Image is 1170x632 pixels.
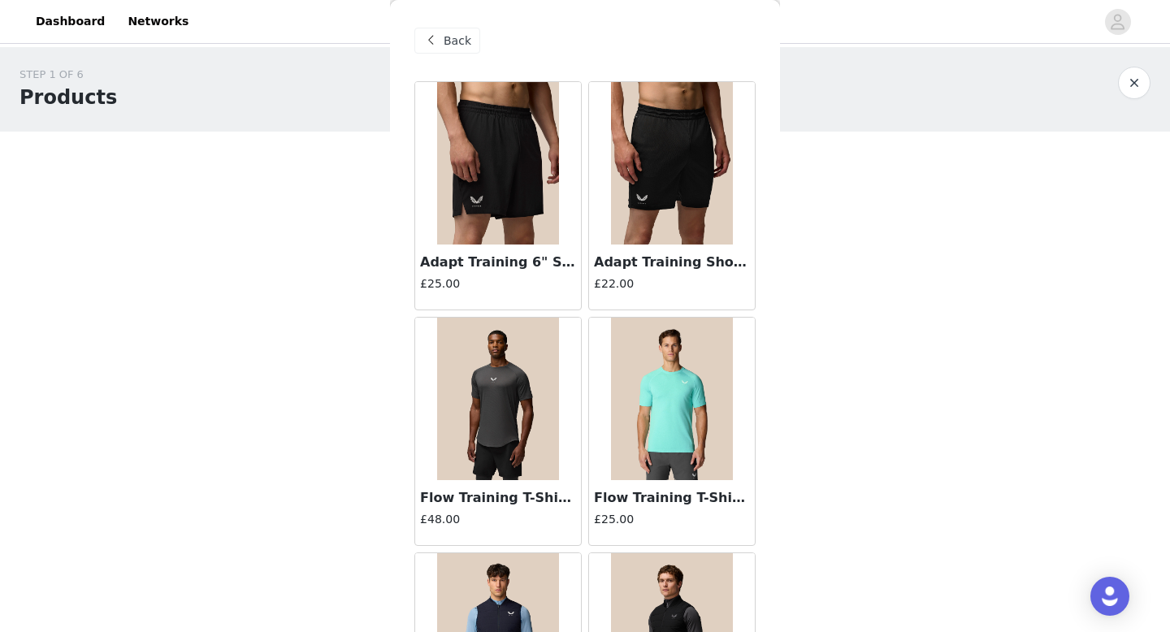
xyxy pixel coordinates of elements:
[611,82,733,245] img: Adapt Training Shorts - Black
[420,511,576,528] h4: £48.00
[19,67,117,83] div: STEP 1 OF 6
[444,32,471,50] span: Back
[26,3,115,40] a: Dashboard
[118,3,198,40] a: Networks
[19,83,117,112] h1: Products
[420,488,576,508] h3: Flow Training T-Shirt - Charcoal
[420,253,576,272] h3: Adapt Training 6" Shorts - Black
[437,318,559,480] img: Flow Training T-Shirt - Charcoal
[1090,577,1129,616] div: Open Intercom Messenger
[594,253,750,272] h3: Adapt Training Shorts - Black
[437,82,559,245] img: Adapt Training 6" Shorts - Black
[1110,9,1125,35] div: avatar
[420,275,576,292] h4: £25.00
[594,511,750,528] h4: £25.00
[594,275,750,292] h4: £22.00
[594,488,750,508] h3: Flow Training T-Shirt - Light Aqua
[611,318,733,480] img: Flow Training T-Shirt - Light Aqua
